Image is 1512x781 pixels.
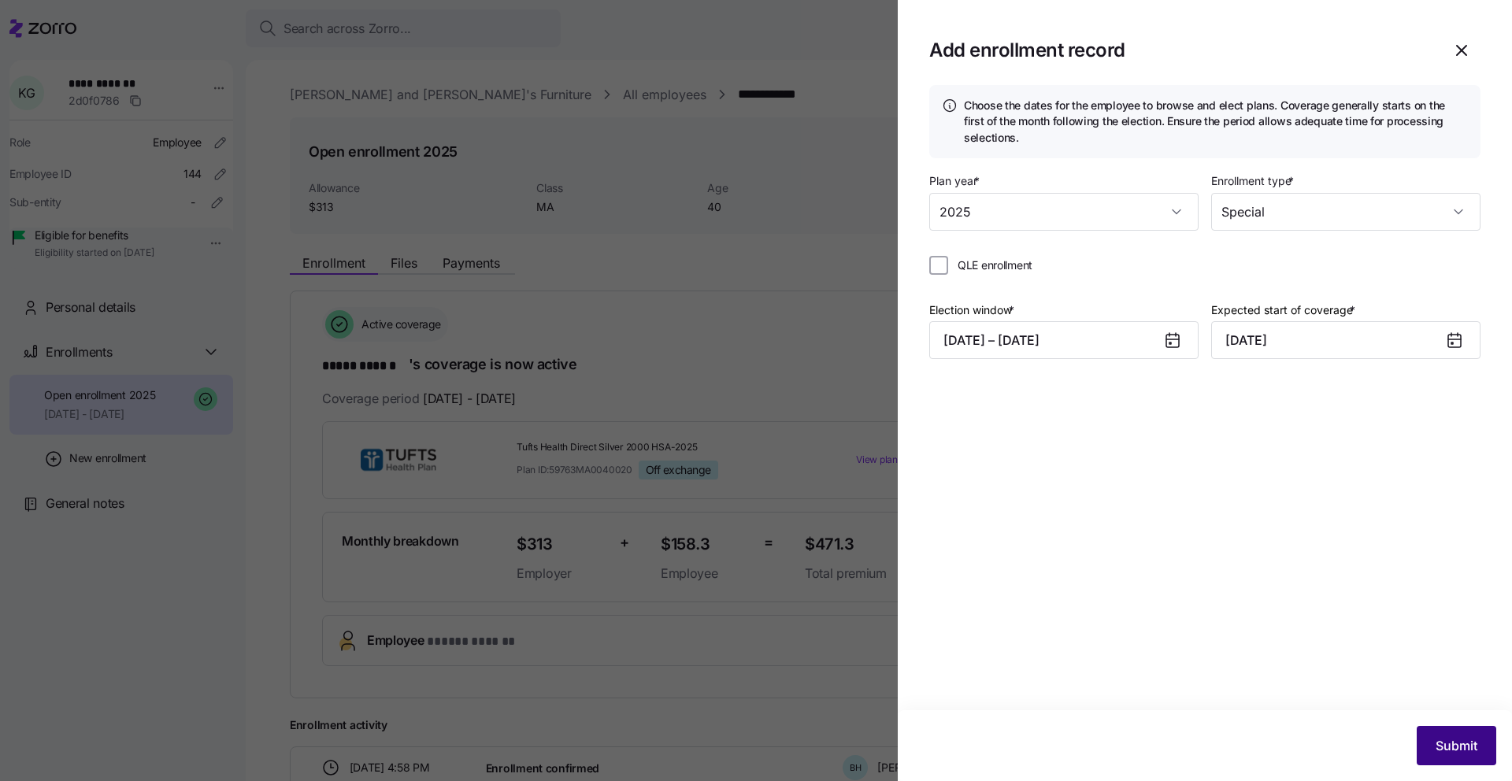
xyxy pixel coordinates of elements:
label: Election window [929,302,1017,319]
label: Expected start of coverage [1211,302,1358,319]
button: Submit [1417,726,1496,765]
input: MM/DD/YYYY [1211,321,1480,359]
label: Plan year [929,172,983,190]
span: QLE enrollment [958,257,1032,273]
button: [DATE] – [DATE] [929,321,1199,359]
h4: Choose the dates for the employee to browse and elect plans. Coverage generally starts on the fir... [964,98,1468,146]
label: Enrollment type [1211,172,1297,190]
span: Submit [1436,736,1477,755]
input: Enrollment type [1211,193,1480,231]
h1: Add enrollment record [929,38,1430,62]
